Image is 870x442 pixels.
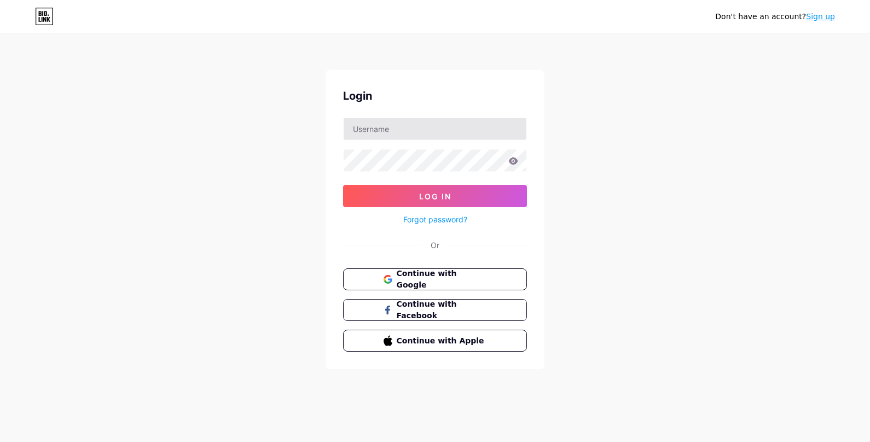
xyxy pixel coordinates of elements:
button: Continue with Apple [343,330,527,352]
span: Log In [419,192,451,201]
a: Forgot password? [403,214,467,225]
input: Username [344,118,526,140]
button: Continue with Google [343,268,527,290]
span: Continue with Facebook [397,299,487,322]
button: Log In [343,185,527,207]
div: Login [343,88,527,104]
a: Sign up [806,12,835,21]
div: Don't have an account? [715,11,835,22]
button: Continue with Facebook [343,299,527,321]
div: Or [431,239,439,251]
span: Continue with Google [397,268,487,291]
span: Continue with Apple [397,335,487,347]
